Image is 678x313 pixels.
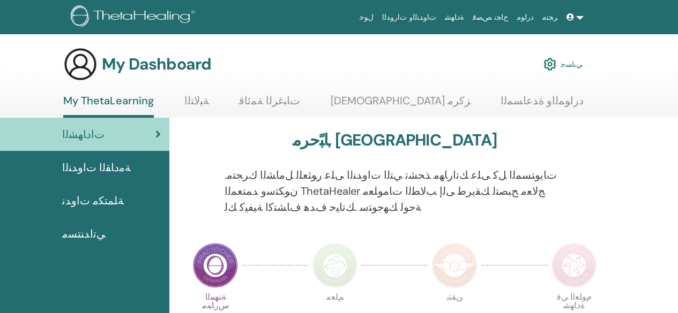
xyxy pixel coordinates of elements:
[239,94,300,115] a: ﺕﺎﺒﻏﺮﻟﺍ ﺔﻤﺋﺎﻗ
[62,193,124,209] span: ﺔﻠﻤﺘﻜﻣ ﺕﺍﻭﺪﻧ
[441,7,468,27] a: ﺓﺩﺎﻬﺷ
[62,159,131,175] span: ﺔﻣﺩﺎﻘﻟﺍ ﺕﺍﻭﺪﻨﻟﺍ
[331,94,471,115] a: [DEMOGRAPHIC_DATA] ﺰﻛﺮﻣ
[543,52,583,76] a: ﻲﺑﺎﺴﺣ
[184,94,209,115] a: ﺔﻴﻟﺎﺘﻟﺍ
[63,94,154,118] a: My ThetaLearning
[538,7,562,27] a: ﺮﺠﺘﻣ
[552,243,597,288] img: Certificate of Science
[355,7,378,27] a: ﻝﻮﺣ
[293,131,497,150] h3: ﺎﺒًﺣﺮﻣ, [GEOGRAPHIC_DATA]
[468,7,513,27] a: ﺡﺎﺠﻧ ﺺﺼﻗ
[62,226,106,242] span: ﻲﺗﺍﺪﻨﺘﺴﻣ
[62,126,105,142] span: ﺕﺍﺩﺎﻬﺸﻟﺍ
[102,55,211,74] h3: My Dashboard
[432,243,477,288] img: Master
[312,243,357,288] img: Instructor
[193,243,238,288] img: Practitioner
[501,94,584,115] a: ﺩﺭﺍﻮﻤﻟﺍﻭ ﺓﺪﻋﺎﺴﻤﻟﺍ
[378,7,441,27] a: ﺕﺍﻭﺪﻨﻟﺍﻭ ﺕﺍﺭﻭﺪﻟﺍ
[71,5,199,29] img: logo.png
[63,47,98,81] img: generic-user-icon.jpg
[512,7,538,27] a: ﺩﺭﺍﻮﻣ
[543,55,556,73] img: cog.svg
[225,167,565,215] p: .ﺕﺎﻳﻮﺘﺴﻤﻟﺍ ﻞﻛ ﻰﻠﻋ ﻚﺗﺍﺭﺎﻬﻣ ﺬﺤﺸﺗ ﻲﺘﻟﺍ ﺕﺍﻭﺪﻨﻟﺍ ﻰﻠﻋ ﺭﻮﺜﻌﻠﻟ ﻞﻣﺎﺸﻟﺍ ﻙﺮﺠﺘﻣ ﻥﻮﻜﺘﺳﻭ ﺪﻤﺘﻌﻤﻟﺍ ThetaHealer ﺞﻟ...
